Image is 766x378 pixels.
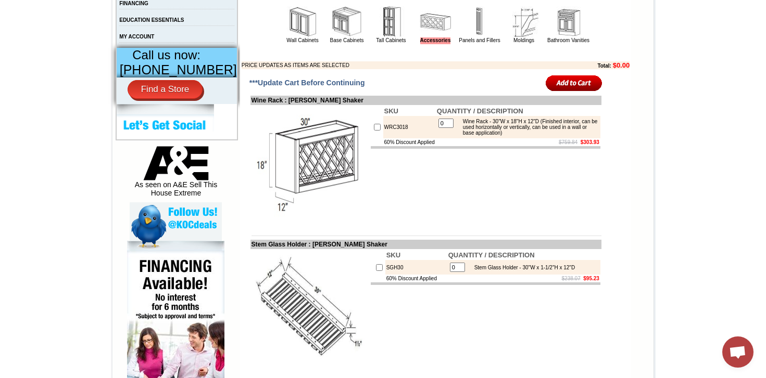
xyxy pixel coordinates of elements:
[287,6,318,37] img: Wall Cabinets
[242,61,541,69] td: PRICE UPDATES AS ITEMS ARE SELECTED
[88,29,90,30] img: spacer.gif
[597,63,611,69] b: Total:
[249,79,365,87] span: ***Update Cart Before Continuing
[513,37,534,43] a: Moldings
[552,6,584,37] img: Bathroom Vanities
[386,251,400,259] b: SKU
[331,6,362,37] img: Base Cabinets
[149,29,150,30] img: spacer.gif
[179,47,205,59] td: Belton Blue Shaker
[12,4,84,10] b: Price Sheet View in PDF Format
[383,138,436,146] td: 60% Discount Applied
[385,275,447,282] td: 60% Discount Applied
[90,47,121,59] td: [PERSON_NAME] White Shaker
[448,251,535,259] b: QUANTITY / DESCRIPTION
[546,74,602,92] input: Add to Cart
[119,34,154,40] a: MY ACCOUNT
[562,276,581,281] s: $238.07
[330,37,363,43] a: Base Cabinets
[2,3,10,11] img: pdf.png
[383,116,436,138] td: WRC3018
[250,240,601,249] td: Stem Glass Holder : [PERSON_NAME] Shaker
[119,1,148,6] a: FINANCING
[459,37,500,43] a: Panels and Fillers
[177,29,179,30] img: spacer.gif
[120,62,237,77] span: [PHONE_NUMBER]
[150,47,177,58] td: Bellmonte Maple
[33,47,60,58] td: Alabaster Shaker
[132,48,200,62] span: Call us now:
[464,6,495,37] img: Panels and Fillers
[583,276,599,281] b: $95.23
[250,96,601,105] td: Wine Rack : [PERSON_NAME] Shaker
[61,47,88,59] td: Altmann Yellow Walnut
[286,37,318,43] a: Wall Cabinets
[581,139,599,145] b: $303.93
[376,37,406,43] a: Tall Cabinets
[385,260,447,275] td: SGH30
[508,6,539,37] img: Moldings
[384,107,398,115] b: SKU
[128,80,203,99] a: Find a Store
[420,37,451,44] a: Accessories
[613,61,630,69] b: $0.00
[420,6,451,37] img: Accessories
[437,107,523,115] b: QUANTITY / DESCRIPTION
[559,139,577,145] s: $759.84
[722,336,754,368] a: Open chat
[119,17,184,23] a: EDUCATION ESSENTIALS
[375,6,407,37] img: Tall Cabinets
[130,146,222,202] div: As seen on A&E Sell This House Extreme
[458,119,598,136] div: Wine Rack - 30"W x 18"H x 12"D (Finished interior, can be used horizontally or vertically, can be...
[122,47,149,58] td: Baycreek Gray
[32,29,33,30] img: spacer.gif
[12,2,84,10] a: Price Sheet View in PDF Format
[60,29,61,30] img: spacer.gif
[252,106,369,223] img: Wine Rack
[547,37,589,43] a: Bathroom Vanities
[121,29,122,30] img: spacer.gif
[252,250,369,367] img: Stem Glass Holder
[469,265,575,270] div: Stem Glass Holder - 30"W x 1-1/2"H x 12"D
